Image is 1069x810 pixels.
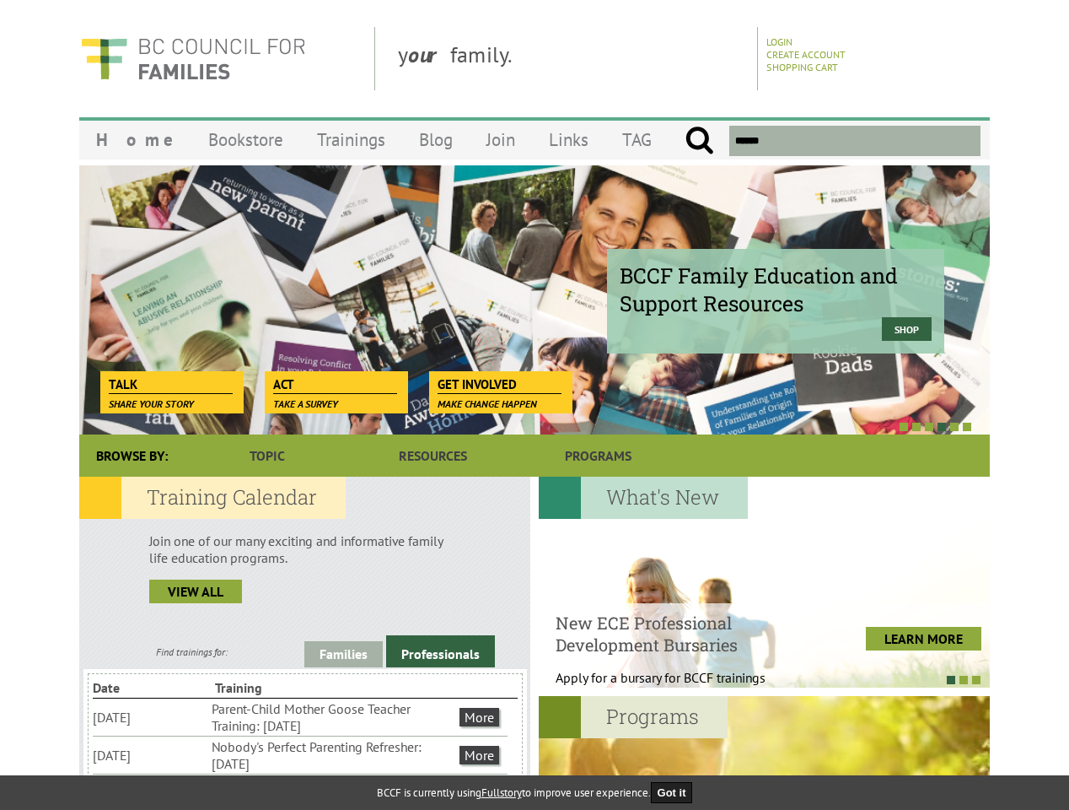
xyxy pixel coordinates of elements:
li: Training [215,678,334,698]
h2: Training Calendar [79,477,346,519]
p: Apply for a bursary for BCCF trainings West... [556,669,808,703]
a: Shop [882,317,932,341]
strong: our [408,40,450,68]
li: Nobody's Perfect Parenting Refresher: [DATE] [212,737,456,774]
span: Share your story [109,397,194,410]
a: Topic [185,435,350,477]
span: Make change happen [438,397,537,410]
a: Login [766,35,792,48]
span: Get Involved [438,375,561,394]
a: Bookstore [191,120,300,159]
a: LEARN MORE [866,627,981,651]
a: Home [79,120,191,159]
p: Join one of our many exciting and informative family life education programs. [149,532,460,566]
a: Links [532,120,605,159]
li: Parent-Child Mother Goose Teacher Training: [DATE] [212,699,456,736]
a: More [459,708,499,726]
span: Talk [109,375,233,394]
li: [DATE] [93,707,208,727]
a: Professionals [386,635,495,667]
a: Trainings [300,120,402,159]
div: Find trainings for: [79,645,304,658]
a: More [459,746,499,764]
a: TAG [605,120,669,159]
a: Get Involved Make change happen [429,371,570,395]
button: Got it [651,782,693,803]
span: Take a survey [273,397,338,410]
a: Create Account [766,48,846,61]
a: Talk Share your story [100,371,241,395]
h2: What's New [539,477,748,519]
a: Shopping Cart [766,61,838,73]
div: y family. [384,27,758,90]
a: Fullstory [481,786,522,800]
a: Families [304,641,383,667]
h4: New ECE Professional Development Bursaries [556,612,808,656]
a: Act Take a survey [265,371,406,395]
span: BCCF Family Education and Support Resources [620,262,932,317]
li: Date [93,678,212,698]
a: view all [149,580,242,603]
li: [DATE] [93,745,208,765]
h2: Programs [539,696,728,738]
img: BC Council for FAMILIES [79,27,307,90]
input: Submit [685,126,714,156]
span: Act [273,375,397,394]
a: Join [470,120,532,159]
a: Blog [402,120,470,159]
a: Resources [350,435,515,477]
a: Programs [516,435,681,477]
div: Browse By: [79,435,185,477]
